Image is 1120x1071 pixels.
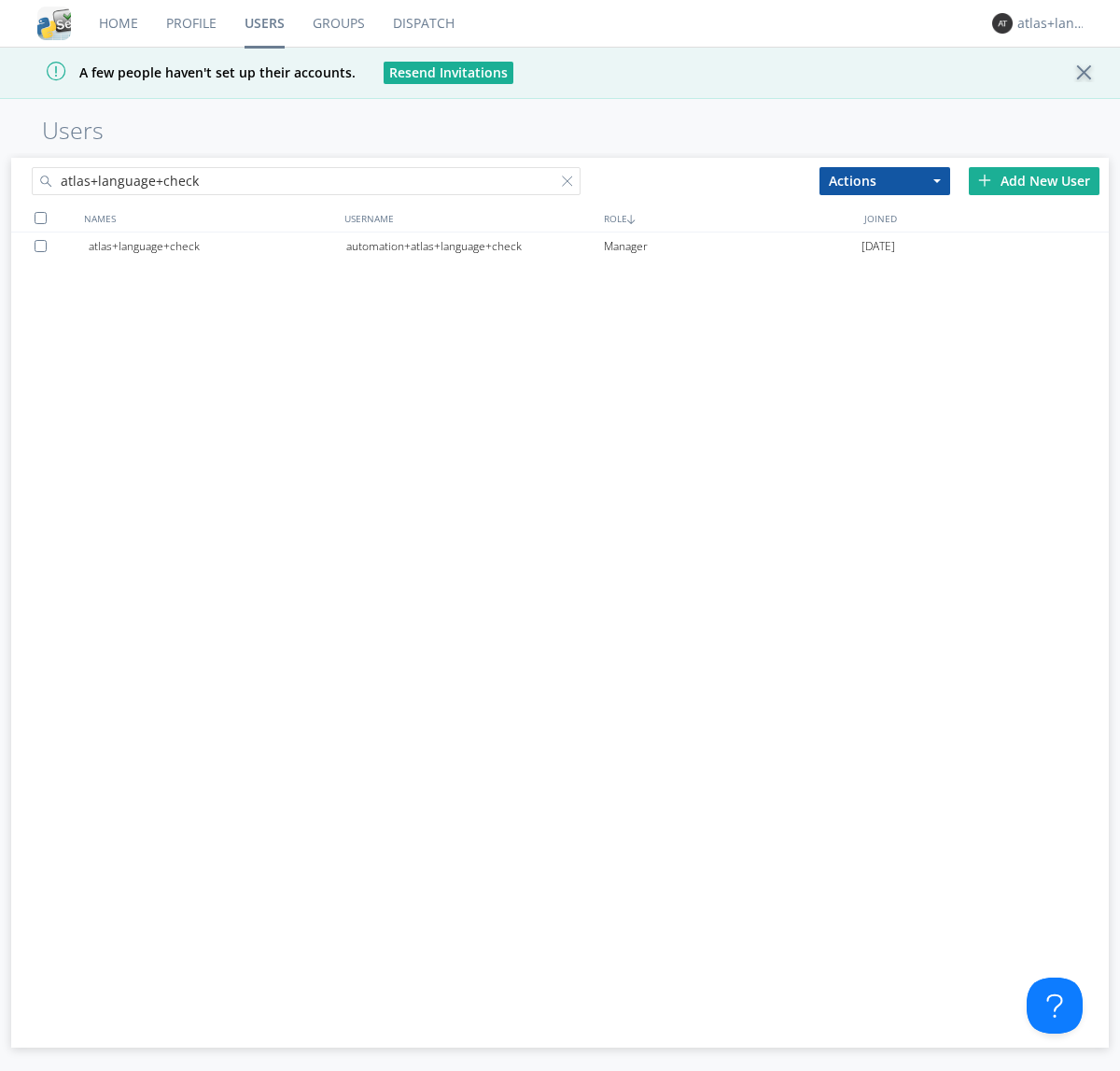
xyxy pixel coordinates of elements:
div: ROLE [599,204,860,232]
div: atlas+language+check [1017,14,1087,33]
img: plus.svg [978,174,991,187]
div: Manager [604,233,861,261]
button: Resend Invitations [384,62,513,84]
div: NAMES [79,204,340,232]
div: automation+atlas+language+check [346,233,604,261]
iframe: Toggle Customer Support [1027,978,1083,1034]
span: [DATE] [861,233,895,261]
a: atlas+language+checkautomation+atlas+language+checkManager[DATE] [11,233,1109,261]
img: cddb5a64eb264b2086981ab96f4c1ba7 [37,7,71,40]
div: JOINED [860,204,1120,232]
img: 373638.png [992,13,1013,34]
div: Add New User [969,167,1099,195]
div: USERNAME [340,204,600,232]
span: A few people haven't set up their accounts. [14,63,356,81]
div: atlas+language+check [89,233,346,261]
input: Search users [32,167,581,195]
button: Actions [819,167,950,195]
